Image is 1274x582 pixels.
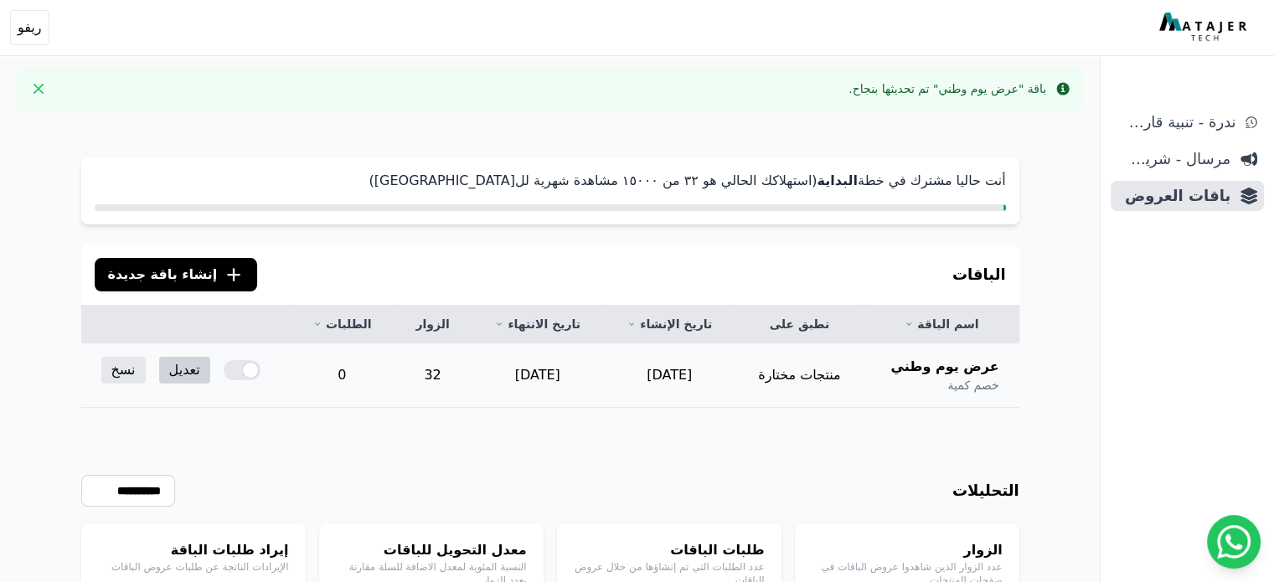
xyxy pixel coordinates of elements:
h4: الزوار [812,540,1003,560]
td: [DATE] [604,343,735,408]
span: ندرة - تنبية قارب علي النفاذ [1117,111,1235,134]
span: عرض يوم وطني [890,357,998,377]
span: باقات العروض [1117,184,1230,208]
a: الطلبات [310,316,374,332]
td: منتجات مختارة [735,343,864,408]
span: إنشاء باقة جديدة [108,265,218,285]
a: اسم الباقة [884,316,999,332]
h3: التحليلات [952,479,1019,502]
td: 0 [290,343,394,408]
h3: الباقات [952,263,1006,286]
span: خصم كمية [947,377,998,394]
p: الإيرادات الناتجة عن طلبات عروض الباقات [98,560,289,574]
h4: إيراد طلبات الباقة [98,540,289,560]
button: ريفو [10,10,49,45]
img: MatajerTech Logo [1159,13,1251,43]
th: تطبق على [735,306,864,343]
td: [DATE] [472,343,604,408]
td: 32 [394,343,472,408]
h4: طلبات الباقات [574,540,765,560]
a: تاريخ الإنشاء [624,316,715,332]
span: مرسال - شريط دعاية [1117,147,1230,171]
th: الزوار [394,306,472,343]
div: باقة "عرض يوم وطني" تم تحديثها بنجاح. [848,80,1046,97]
a: نسخ [101,357,146,384]
button: إنشاء باقة جديدة [95,258,258,291]
a: تعديل [159,357,210,384]
p: أنت حاليا مشترك في خطة (استهلاكك الحالي هو ۳٢ من ١٥۰۰۰ مشاهدة شهرية لل[GEOGRAPHIC_DATA]) [95,171,1006,191]
h4: معدل التحويل للباقات [336,540,527,560]
a: تاريخ الانتهاء [492,316,584,332]
span: ريفو [18,18,42,38]
button: Close [25,75,52,102]
strong: البداية [817,173,857,188]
